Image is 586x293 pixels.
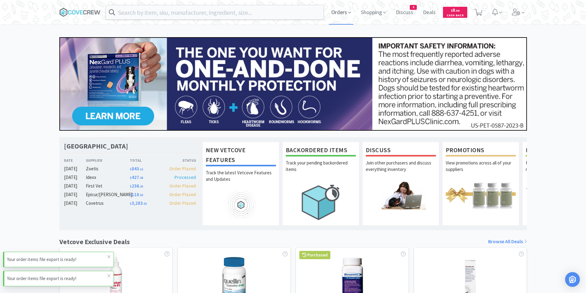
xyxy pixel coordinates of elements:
[206,191,276,219] img: hero_feature_roadmap.png
[393,10,416,15] a: Discuss4
[169,200,196,206] span: Order Placed
[169,183,196,189] span: Order Placed
[86,157,130,163] div: Supplier
[488,238,527,246] a: Browse All Deals
[64,191,196,198] a: [DATE]Epicur/[PERSON_NAME]$118.50Order Placed
[130,157,163,163] div: Total
[163,157,196,163] div: Status
[206,169,276,191] p: Track the latest Vetcove Features and Updates
[282,142,359,225] a: Backordered ItemsTrack your pending backordered items
[59,37,527,131] img: 24562ba5414042f391a945fa418716b7_350.jpg
[86,182,130,190] div: First Vet
[86,191,130,198] div: Epicur/[PERSON_NAME]
[366,181,436,209] img: hero_discuss.png
[286,160,356,181] p: Track your pending backordered items
[174,174,196,180] span: Processed
[455,9,460,13] span: . 00
[130,183,143,189] span: 236
[169,166,196,172] span: Order Placed
[130,166,143,172] span: 843
[202,142,279,225] a: New Vetcove FeaturesTrack the latest Vetcove Features and Updates
[362,142,439,225] a: DiscussJoin other purchasers and discuss everything inventory
[64,142,128,151] h1: [GEOGRAPHIC_DATA]
[64,182,196,190] a: [DATE]First Vet$236.30Order Placed
[64,182,86,190] div: [DATE]
[442,142,519,225] a: PromotionsView promotions across all of your suppliers
[130,176,132,180] span: $
[59,236,130,247] h1: Vetcove Exclusive Deals
[446,181,516,209] img: hero_promotions.png
[169,192,196,197] span: Order Placed
[139,193,143,197] span: . 50
[130,174,143,180] span: 427
[130,193,132,197] span: $
[86,165,130,172] div: Zoetis
[206,145,276,166] h1: New Vetcove Features
[130,184,132,188] span: $
[446,145,516,156] h1: Promotions
[106,5,324,19] input: Search by item, sku, manufacturer, ingredient, size...
[139,167,143,171] span: . 16
[64,157,86,163] div: Date
[64,174,196,181] a: [DATE]Idexx$427.38Processed
[451,9,452,13] span: $
[443,4,467,21] a: $0.00Cash Back
[7,275,107,282] p: Your order items file export is ready!
[64,174,86,181] div: [DATE]
[366,145,436,156] h1: Discuss
[7,256,107,263] p: Your order items file export is ready!
[139,184,143,188] span: . 30
[451,7,460,13] span: 0
[421,10,438,15] a: Deals
[130,192,143,197] span: 118
[86,174,130,181] div: Idexx
[64,200,196,207] a: [DATE]Covetrus$3,283.50Order Placed
[410,5,417,10] span: 4
[446,160,516,181] p: View promotions across all of your suppliers
[143,202,147,206] span: . 50
[64,165,86,172] div: [DATE]
[64,165,196,172] a: [DATE]Zoetis$843.16Order Placed
[447,14,464,18] span: Cash Back
[130,200,147,206] span: 3,283
[130,202,132,206] span: $
[366,160,436,181] p: Join other purchasers and discuss everything inventory
[286,181,356,223] img: hero_backorders.png
[139,176,143,180] span: . 38
[286,145,356,156] h1: Backordered Items
[64,200,86,207] div: [DATE]
[130,167,132,171] span: $
[64,191,86,198] div: [DATE]
[565,272,580,287] div: Open Intercom Messenger
[86,200,130,207] div: Covetrus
